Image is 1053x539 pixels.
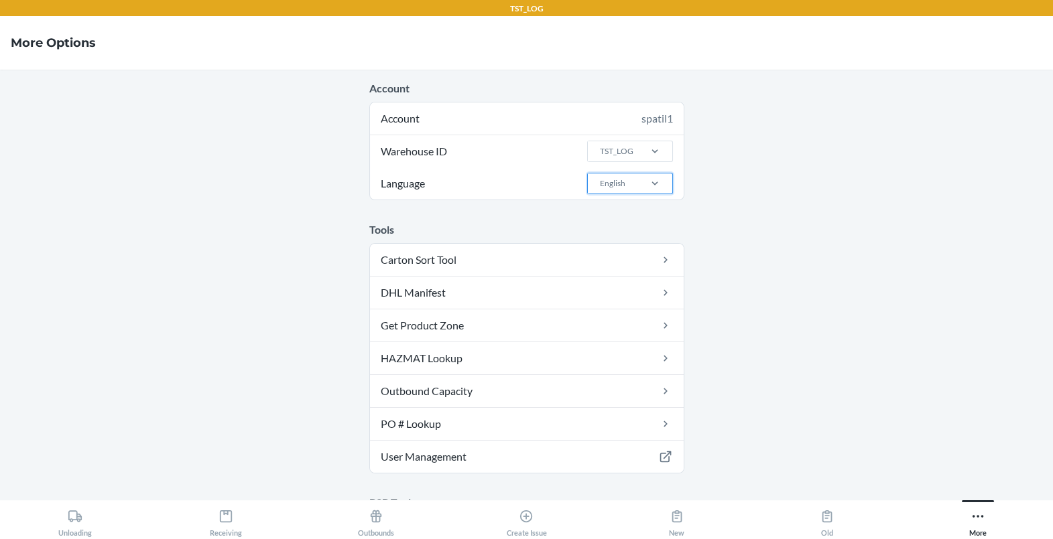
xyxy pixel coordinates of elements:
[358,504,394,537] div: Outbounds
[150,500,300,537] button: Receiving
[369,495,684,511] p: B2B Tools
[600,145,633,157] div: TST_LOG
[451,500,601,537] button: Create Issue
[752,500,902,537] button: Old
[669,504,684,537] div: New
[370,375,684,407] a: Outbound Capacity
[903,500,1053,537] button: More
[210,504,242,537] div: Receiving
[11,34,96,52] h4: More Options
[969,504,987,537] div: More
[506,504,546,537] div: Create Issue
[301,500,451,537] button: Outbounds
[600,177,625,189] div: English
[370,102,684,135] div: Account
[820,504,834,537] div: Old
[379,167,427,200] span: Language
[369,222,684,238] p: Tools
[58,504,92,537] div: Unloading
[370,244,684,276] a: Carton Sort Tool
[370,408,684,440] a: PO # Lookup
[379,135,449,167] span: Warehouse ID
[510,3,544,15] p: TST_LOG
[370,441,684,473] a: User Management
[369,80,684,96] p: Account
[370,342,684,374] a: HAZMAT Lookup
[641,110,673,127] div: spatil1
[370,277,684,309] a: DHL Manifest
[599,145,600,157] input: Warehouse IDTST_LOG
[370,309,684,341] a: Get Product Zone
[602,500,752,537] button: New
